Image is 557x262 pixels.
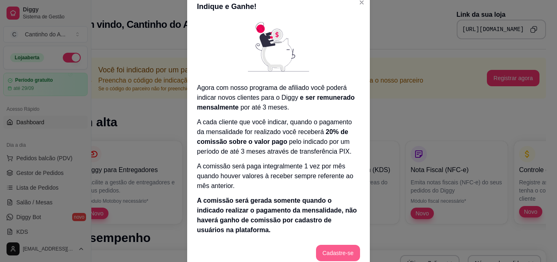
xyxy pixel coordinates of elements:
p: Indique e Ganhe! [197,1,256,12]
span: e ser remunerado mensalmente [197,94,355,111]
button: Cadastre-se [316,245,360,261]
p: Agora com nosso programa de afiliado você poderá indicar novos clientes para o Diggy por até 3 me... [197,83,360,112]
span: 20% de comissão sobre o valor pago [197,128,348,145]
p: A comissão será paga integralmente 1 vez por mês quando houver valores à receber sempre referente... [197,161,360,191]
p: A comissão será gerada somente quando o indicado realizar o pagamento da mensalidade, não haverá ... [197,196,360,235]
img: pigbank [248,22,309,72]
p: A cada cliente que você indicar, quando o pagamento da mensalidade for realizado você receberá pe... [197,117,360,157]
